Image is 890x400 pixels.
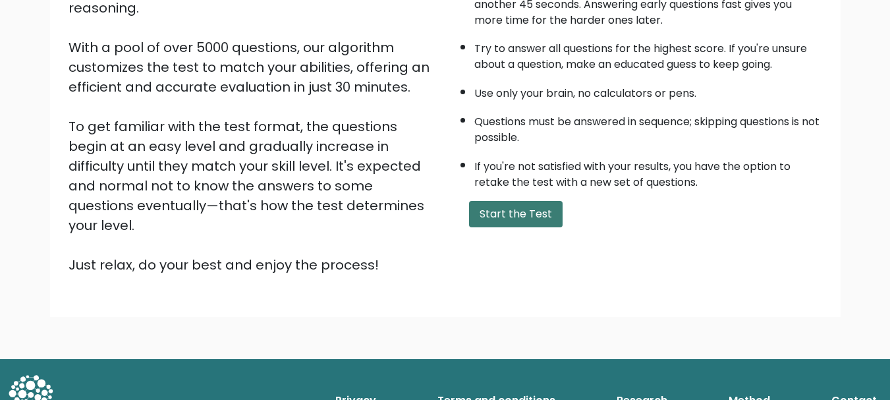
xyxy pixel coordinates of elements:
[474,34,822,72] li: Try to answer all questions for the highest score. If you're unsure about a question, make an edu...
[474,152,822,190] li: If you're not satisfied with your results, you have the option to retake the test with a new set ...
[474,107,822,146] li: Questions must be answered in sequence; skipping questions is not possible.
[474,79,822,101] li: Use only your brain, no calculators or pens.
[469,201,563,227] button: Start the Test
